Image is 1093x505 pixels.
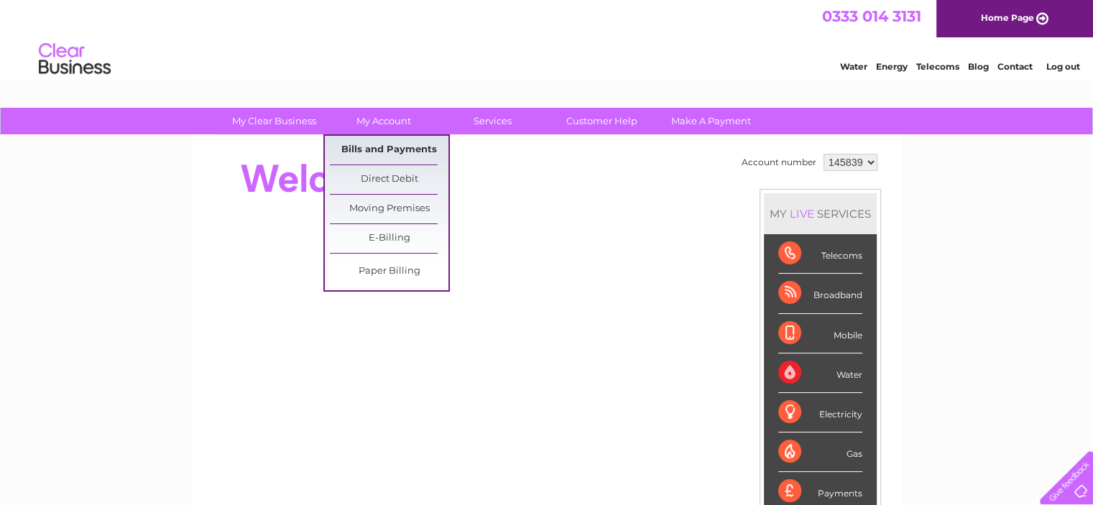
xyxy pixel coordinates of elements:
a: Customer Help [543,108,661,134]
div: Broadband [778,274,862,313]
a: Log out [1046,61,1079,72]
div: Gas [778,432,862,472]
div: Electricity [778,393,862,432]
div: Telecoms [778,234,862,274]
a: Paper Billing [330,257,448,286]
a: Water [840,61,867,72]
a: 0333 014 3131 [822,7,921,25]
img: logo.png [38,37,111,81]
a: My Account [324,108,443,134]
a: Moving Premises [330,195,448,223]
a: Contact [997,61,1033,72]
div: Mobile [778,314,862,353]
a: Telecoms [916,61,959,72]
div: MY SERVICES [764,193,877,234]
a: Services [433,108,552,134]
td: Account number [738,150,820,175]
a: Energy [876,61,908,72]
div: LIVE [787,207,817,221]
a: Make A Payment [652,108,770,134]
div: Clear Business is a trading name of Verastar Limited (registered in [GEOGRAPHIC_DATA] No. 3667643... [208,8,887,70]
a: Direct Debit [330,165,448,194]
a: My Clear Business [215,108,333,134]
a: Blog [968,61,989,72]
a: Bills and Payments [330,136,448,165]
a: E-Billing [330,224,448,253]
div: Water [778,353,862,393]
